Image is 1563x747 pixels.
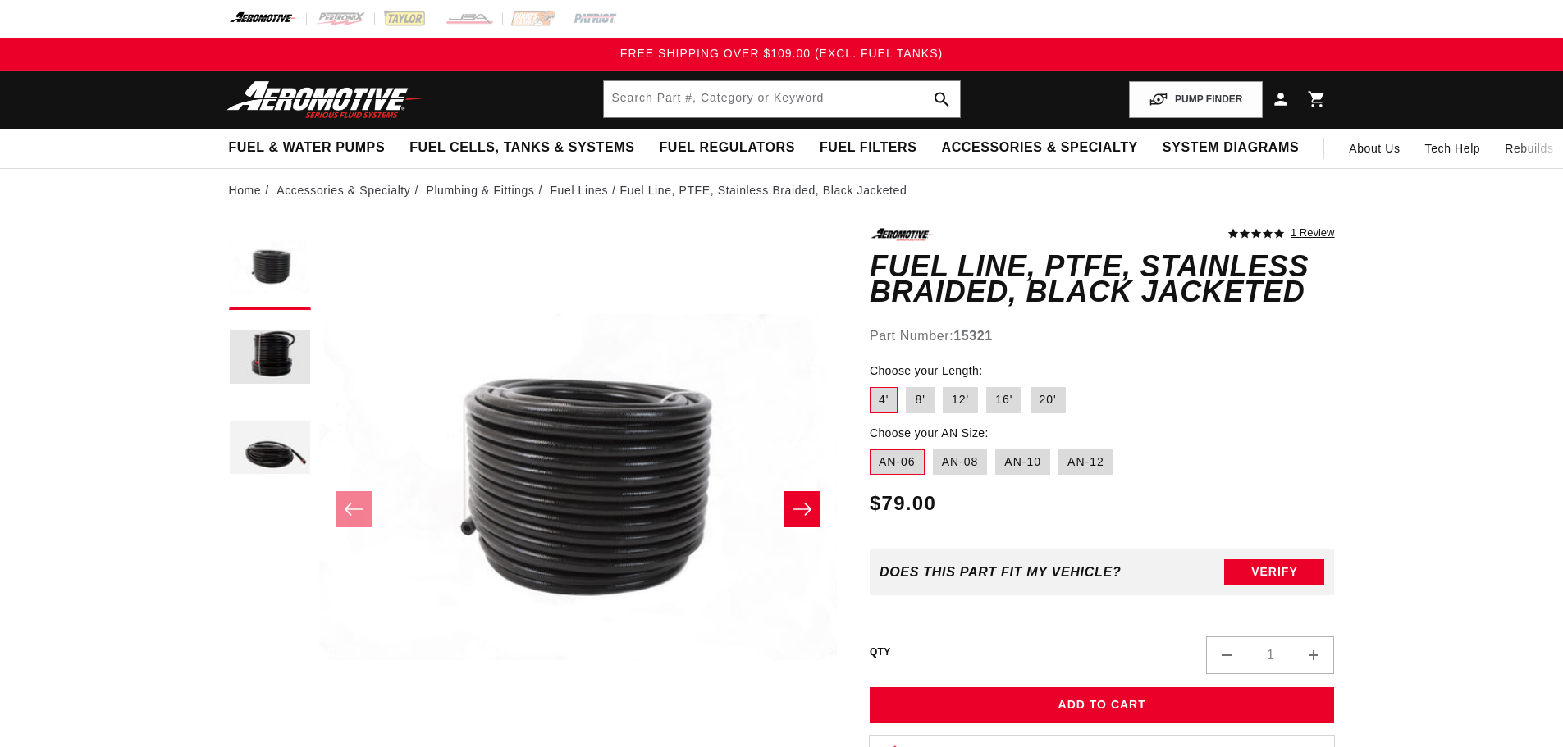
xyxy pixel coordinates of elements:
[1291,228,1334,239] a: 1 reviews
[906,387,934,413] label: 8'
[986,387,1021,413] label: 16'
[942,139,1138,157] span: Accessories & Specialty
[1349,142,1400,155] span: About Us
[1425,139,1481,157] span: Tech Help
[217,129,398,167] summary: Fuel & Water Pumps
[550,181,608,199] a: Fuel Lines
[336,491,372,527] button: Slide left
[870,687,1335,724] button: Add to Cart
[807,129,930,167] summary: Fuel Filters
[870,449,925,476] label: AN-06
[870,489,936,518] span: $79.00
[647,129,807,167] summary: Fuel Regulators
[397,129,647,167] summary: Fuel Cells, Tanks & Systems
[659,139,794,157] span: Fuel Regulators
[784,491,820,527] button: Slide right
[620,181,907,199] li: Fuel Line, PTFE, Stainless Braided, Black Jacketed
[1150,129,1311,167] summary: System Diagrams
[924,81,960,117] button: search button
[1337,129,1412,168] a: About Us
[222,80,427,119] img: Aeromotive
[1505,139,1553,157] span: Rebuilds
[229,408,311,490] button: Load image 3 in gallery view
[870,326,1335,347] div: Part Number:
[870,425,990,442] legend: Choose your AN Size:
[409,139,634,157] span: Fuel Cells, Tanks & Systems
[229,228,311,310] button: Load image 1 in gallery view
[870,387,898,413] label: 4'
[943,387,978,413] label: 12'
[870,645,891,659] label: QTY
[604,81,960,117] input: Search by Part Number, Category or Keyword
[870,253,1335,305] h1: Fuel Line, PTFE, Stainless Braided, Black Jacketed
[1163,139,1299,157] span: System Diagrams
[1058,449,1113,476] label: AN-12
[229,181,1335,199] nav: breadcrumbs
[276,181,423,199] li: Accessories & Specialty
[1413,129,1493,168] summary: Tech Help
[933,449,988,476] label: AN-08
[426,181,534,199] a: Plumbing & Fittings
[820,139,917,157] span: Fuel Filters
[930,129,1150,167] summary: Accessories & Specialty
[1031,387,1066,413] label: 20'
[229,181,262,199] a: Home
[953,329,993,343] strong: 15321
[995,449,1050,476] label: AN-10
[1224,559,1324,585] button: Verify
[1129,81,1262,118] button: PUMP FINDER
[620,47,943,60] span: FREE SHIPPING OVER $109.00 (EXCL. FUEL TANKS)
[880,565,1122,580] div: Does This part fit My vehicle?
[229,318,311,400] button: Load image 2 in gallery view
[229,139,386,157] span: Fuel & Water Pumps
[870,362,985,380] legend: Choose your Length:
